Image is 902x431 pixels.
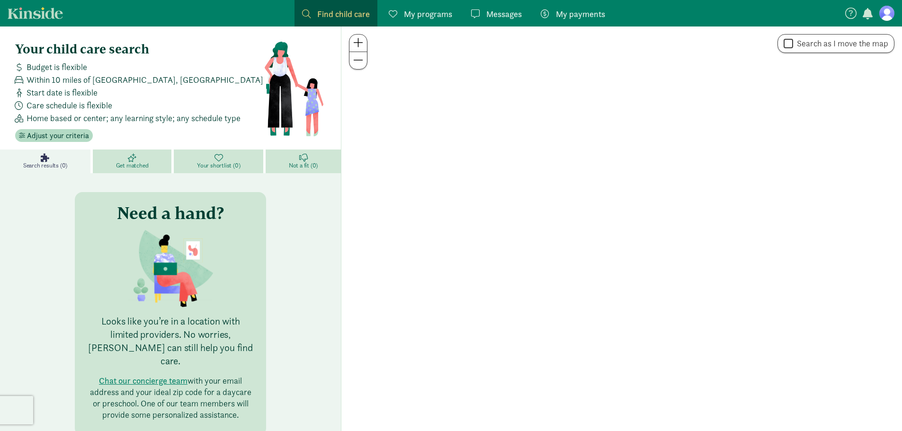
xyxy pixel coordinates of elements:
[117,203,224,222] h3: Need a hand?
[197,162,240,169] span: Your shortlist (0)
[8,7,63,19] a: Kinside
[556,8,605,20] span: My payments
[27,73,263,86] span: Within 10 miles of [GEOGRAPHIC_DATA], [GEOGRAPHIC_DATA]
[27,99,112,112] span: Care schedule is flexible
[99,375,188,387] button: Chat our concierge team
[793,38,888,49] label: Search as I move the map
[86,375,255,421] p: with your email address and your ideal zip code for a daycare or preschool. One of our team membe...
[27,86,98,99] span: Start date is flexible
[486,8,522,20] span: Messages
[317,8,370,20] span: Find child care
[174,150,266,173] a: Your shortlist (0)
[23,162,67,169] span: Search results (0)
[289,162,318,169] span: Not a fit (0)
[116,162,149,169] span: Get matched
[27,130,89,141] span: Adjust your criteria
[93,150,174,173] a: Get matched
[27,61,87,73] span: Budget is flexible
[404,8,452,20] span: My programs
[15,42,264,57] h4: Your child care search
[15,129,93,142] button: Adjust your criteria
[86,315,255,368] p: Looks like you’re in a location with limited providers. No worries, [PERSON_NAME] can still help ...
[27,112,241,124] span: Home based or center; any learning style; any schedule type
[266,150,341,173] a: Not a fit (0)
